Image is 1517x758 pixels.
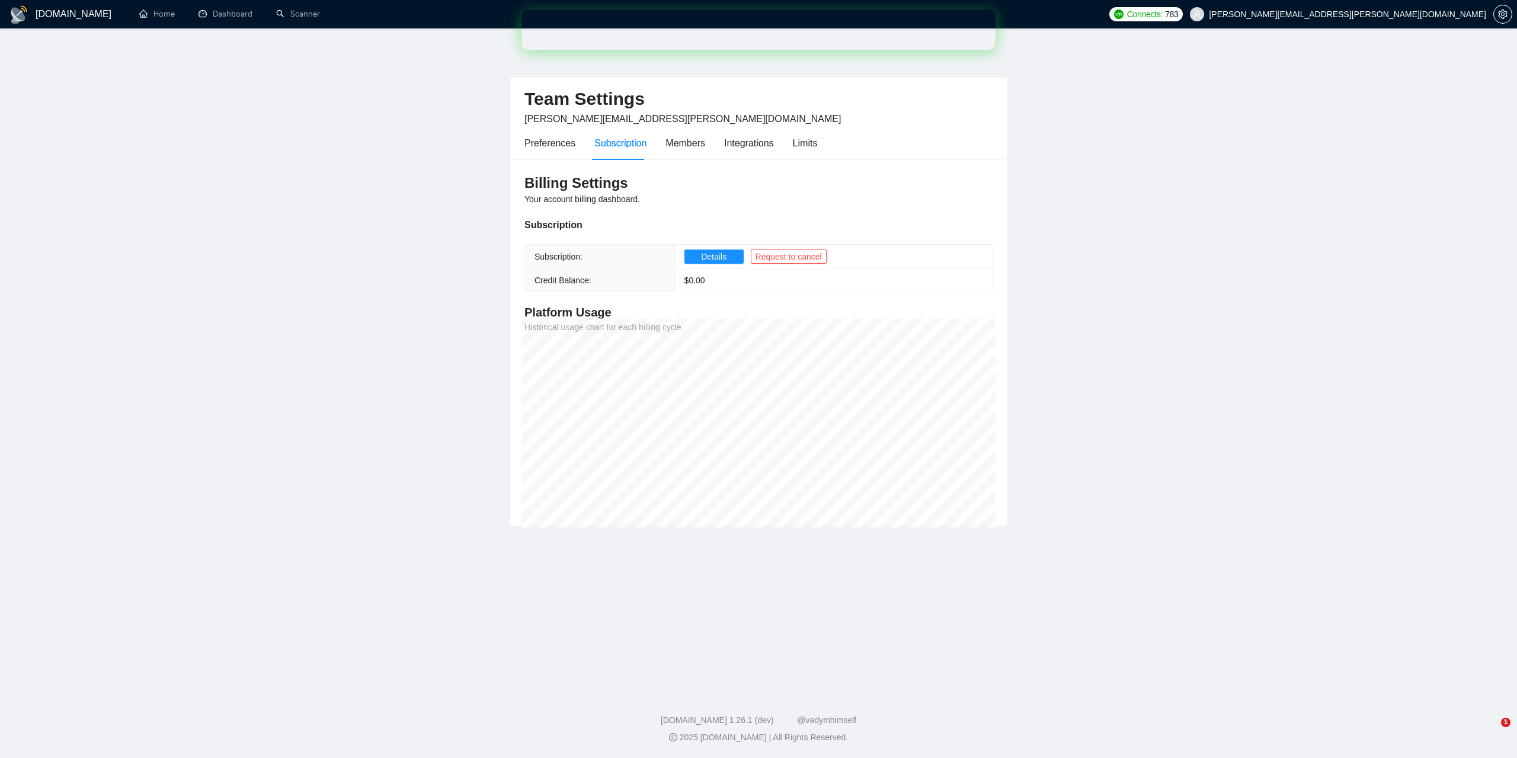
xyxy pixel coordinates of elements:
a: [DOMAIN_NAME] 1.26.1 (dev) [661,715,774,725]
div: Integrations [724,136,774,151]
span: Request to cancel [756,250,822,263]
span: copyright [669,733,677,741]
span: [PERSON_NAME][EMAIL_ADDRESS][PERSON_NAME][DOMAIN_NAME] [524,114,841,124]
span: setting [1494,9,1512,19]
button: setting [1493,5,1512,24]
a: searchScanner [276,9,320,19]
div: Subscription [524,218,993,232]
a: @vadymhimself [797,715,856,725]
span: $ 0.00 [684,276,705,285]
span: 1 [1501,718,1510,727]
span: 783 [1165,8,1178,21]
iframe: Intercom live chat [1477,718,1505,746]
span: Your account billing dashboard. [524,194,640,204]
a: homeHome [139,9,175,19]
div: Subscription [594,136,647,151]
img: upwork-logo.png [1114,9,1124,19]
img: logo [9,5,28,24]
h3: Billing Settings [524,174,993,193]
div: Members [665,136,705,151]
div: 2025 [DOMAIN_NAME] | All Rights Reserved. [9,731,1508,744]
a: setting [1493,9,1512,19]
button: Request to cancel [751,250,827,264]
iframe: Intercom live chat банер [521,9,996,50]
h4: Platform Usage [524,304,993,321]
div: Preferences [524,136,575,151]
button: Details [684,250,744,264]
span: Connects: [1127,8,1163,21]
span: Details [701,250,727,263]
span: Subscription: [535,252,583,261]
a: dashboardDashboard [199,9,252,19]
h2: Team Settings [524,87,993,111]
span: user [1193,10,1201,18]
span: Credit Balance: [535,276,591,285]
div: Limits [793,136,818,151]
